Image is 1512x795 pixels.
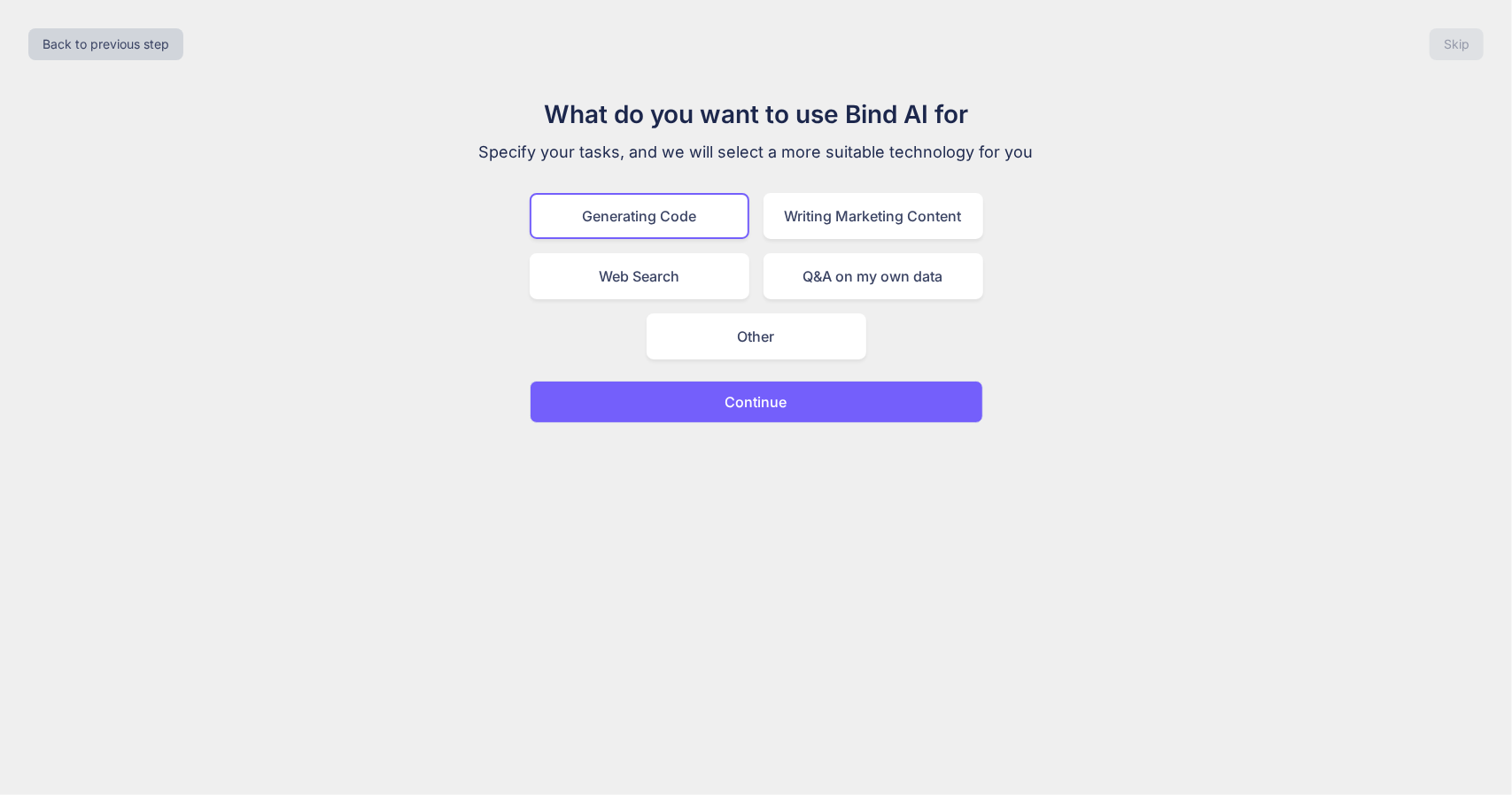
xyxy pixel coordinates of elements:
div: Other [647,313,866,359]
button: Back to previous step [28,28,183,60]
div: Writing Marketing Content [764,193,983,239]
p: Continue [725,391,787,413]
h1: What do you want to use Bind AI for [459,96,1054,133]
button: Skip [1430,28,1484,60]
button: Continue [530,381,983,423]
div: Generating Code [530,193,749,239]
div: Q&A on my own data [764,253,983,299]
div: Web Search [530,253,749,299]
p: Specify your tasks, and we will select a more suitable technology for you [459,140,1054,165]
